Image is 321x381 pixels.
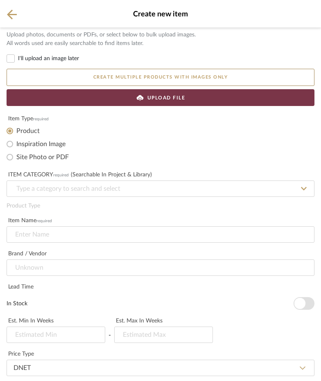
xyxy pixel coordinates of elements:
div: Upload photos, documents or PDFs, or select below to bulk upload images. All words used are easil... [7,31,314,48]
span: required [36,219,52,223]
div: Est. Max in Weeks [114,317,213,325]
input: Unknown [7,259,314,276]
span: Create new item [7,5,314,25]
button: Create multiple products with images only [7,69,314,86]
label: In Stock [7,300,294,308]
span: (Searchable in Project & Library) [71,172,152,178]
label: I'll upload an image later [18,54,79,63]
div: - [109,330,111,340]
div: Item name [7,216,314,225]
mat-radio-group: Select item type [7,124,314,164]
div: Lead Time [7,283,314,291]
input: Enter Name [7,226,314,243]
span: UPLOAD FILE [147,94,185,101]
label: Site Photo or PDF [16,153,69,161]
input: Type a category to search and select [7,180,314,197]
div: Product Type [7,202,314,210]
input: Estimated Min [7,327,105,343]
span: required [53,173,69,177]
div: Brand / Vendor [7,250,314,258]
label: Inspiration Image [16,140,66,148]
span: required [33,117,49,121]
label: Product [16,127,40,135]
div: Est. Min in Weeks [7,317,105,325]
div: ITEM CATEGORY [7,171,314,179]
div: Price Type [7,350,314,358]
div: Item Type [7,115,314,123]
input: Estimated Max [114,327,213,343]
